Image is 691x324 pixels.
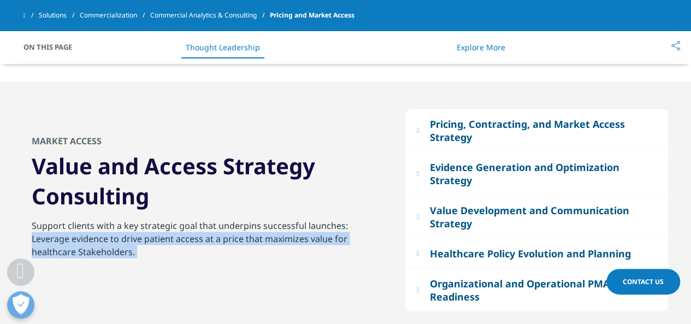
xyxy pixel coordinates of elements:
[39,5,80,25] a: Solutions
[405,152,668,195] button: Evidence Generation and Optimization Strategy
[429,203,657,229] div: Value Development and Communication Strategy
[405,268,668,311] button: Organizational and Operational PMA Readiness
[457,42,505,52] a: Explore More
[429,117,657,143] div: Pricing, Contracting, and Market Access Strategy
[405,109,668,151] button: Pricing, Contracting, and Market Access Strategy
[32,219,381,286] div: Support clients with a key strategic goal that underpins successful launches:
[150,5,270,25] a: Commercial Analytics & Consulting
[405,195,668,238] button: Value Development and Communication Strategy
[270,5,355,25] span: Pricing and Market Access
[32,232,381,264] p: Leverage evidence to drive patient access at a price that maximizes value for healthcare Stakehol...
[186,42,260,52] a: Thought Leadership
[606,269,680,294] a: Contact Us
[623,277,664,286] span: Contact Us
[80,5,150,25] a: Commercialization
[7,291,34,319] button: Open Preferences
[23,42,84,52] span: On This Page
[405,238,668,268] button: Healthcare Policy Evolution and Planning
[32,150,381,219] h3: Value and Access Strategy Consulting
[32,134,102,150] h2: Market Access
[429,160,657,186] div: Evidence Generation and Optimization Strategy
[429,276,657,303] div: Organizational and Operational PMA Readiness
[429,246,630,260] div: Healthcare Policy Evolution and Planning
